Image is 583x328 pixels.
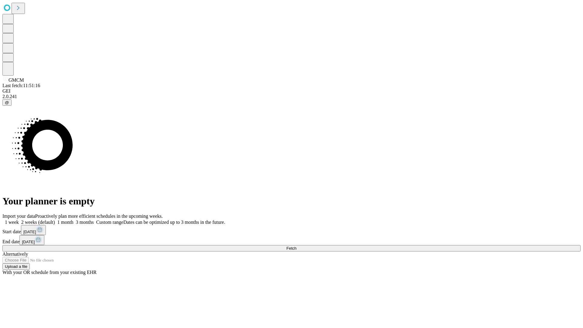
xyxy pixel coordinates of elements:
[2,88,581,94] div: GEI
[2,251,28,257] span: Alternatively
[21,220,55,225] span: 2 weeks (default)
[123,220,225,225] span: Dates can be optimized up to 3 months in the future.
[5,100,9,105] span: @
[2,263,30,270] button: Upload a file
[5,220,19,225] span: 1 week
[57,220,73,225] span: 1 month
[2,99,12,106] button: @
[19,235,44,245] button: [DATE]
[2,83,40,88] span: Last fetch: 11:51:16
[2,245,581,251] button: Fetch
[2,214,35,219] span: Import your data
[2,94,581,99] div: 2.0.241
[76,220,94,225] span: 3 months
[9,77,24,83] span: GMCM
[2,235,581,245] div: End date
[2,270,97,275] span: With your OR schedule from your existing EHR
[96,220,123,225] span: Custom range
[35,214,163,219] span: Proactively plan more efficient schedules in the upcoming weeks.
[22,240,35,244] span: [DATE]
[2,196,581,207] h1: Your planner is empty
[286,246,296,251] span: Fetch
[23,230,36,234] span: [DATE]
[2,225,581,235] div: Start date
[21,225,46,235] button: [DATE]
